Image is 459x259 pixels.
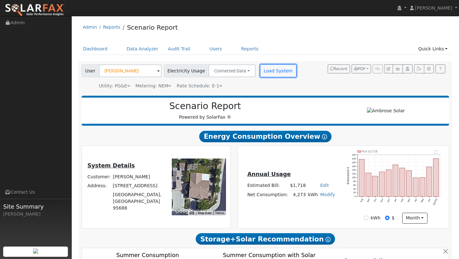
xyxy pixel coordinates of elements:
[112,172,165,181] td: [PERSON_NAME]
[433,159,439,196] rect: onclick=""
[112,190,165,212] td: [GEOGRAPHIC_DATA], [GEOGRAPHIC_DATA] 95688
[164,64,209,77] span: Electricity Usage
[393,165,398,197] rect: onclick=""
[373,176,378,196] rect: onclick=""
[116,252,179,259] text: Summer Consumption
[384,64,393,73] button: Edit User
[420,198,425,203] text: May
[127,24,178,31] a: Scenario Report
[362,150,378,153] text: Pull $1718
[352,154,356,156] text: 220
[413,43,452,55] a: Quick Links
[354,195,356,197] text: 0
[260,64,296,77] button: Load System
[198,211,211,215] button: Map Data
[367,107,405,114] img: Ambrose Solar
[400,198,404,203] text: Feb
[352,161,356,164] text: 180
[237,43,263,55] a: Reports
[403,64,412,73] button: Login As
[424,64,434,73] button: Settings
[353,188,356,190] text: 40
[135,83,171,89] div: Metering: NEM
[33,248,38,254] img: retrieve
[99,64,162,77] input: Select a User
[5,4,65,17] img: SolarFax
[223,252,316,259] text: Summer Consumption with Solar
[360,198,363,203] text: Aug
[366,198,370,203] text: Sep
[289,190,307,199] td: 4,273
[85,101,326,121] div: Powered by SolarFax ®
[407,198,411,203] text: Mar
[379,172,385,196] rect: onclick=""
[246,181,289,190] td: Estimated Bill:
[394,198,397,203] text: Jan
[435,64,445,73] a: Help Link
[353,180,356,182] text: 80
[387,198,390,203] text: Dec
[247,171,291,177] u: Annual Usage
[328,64,350,73] button: Recent
[289,181,307,190] td: $1,718
[87,162,135,169] u: System Details
[173,207,194,215] img: Google
[393,64,403,73] button: Multi-Series Graph
[83,25,97,30] a: Admin
[434,150,437,154] text: 
[392,215,395,221] label: $
[320,183,329,188] a: Edit
[163,43,195,55] a: Audit Trail
[353,184,356,186] text: 60
[208,64,256,77] button: Connected Data
[325,237,331,242] i: Show Help
[3,202,68,211] span: Site Summary
[82,64,99,77] span: User
[352,169,356,171] text: 140
[366,173,371,196] rect: onclick=""
[173,207,194,215] a: Open this area in Google Maps (opens a new window)
[402,213,427,224] button: month
[215,211,224,215] a: Terms (opens in new tab)
[78,43,113,55] a: Dashboard
[359,159,364,197] rect: onclick=""
[420,178,425,197] rect: onclick=""
[354,67,366,71] span: PDF
[352,158,356,160] text: 200
[373,198,377,203] text: Oct
[352,173,356,175] text: 120
[414,64,424,73] button: Export Interval Data
[103,25,120,30] a: Reports
[380,198,384,203] text: Nov
[122,43,163,55] a: Data Analyzer
[352,64,371,73] button: PDF
[406,171,412,196] rect: onclick=""
[414,198,418,203] text: Apr
[246,190,289,199] td: Net Consumption:
[352,165,356,167] text: 160
[371,215,381,221] label: kWh
[413,178,419,196] rect: onclick=""
[196,233,335,245] span: Storage+Solar Recommendation
[426,167,432,196] rect: onclick=""
[205,43,227,55] a: Users
[86,172,112,181] td: Customer:
[3,211,68,218] div: [PERSON_NAME]
[353,192,356,194] text: 20
[427,198,431,203] text: Jun
[320,192,335,197] a: Modify
[386,170,391,196] rect: onclick=""
[399,168,405,197] rect: onclick=""
[352,176,356,179] text: 100
[433,198,438,206] text: [DATE]
[88,101,322,112] h2: Scenario Report
[322,134,327,139] i: Show Help
[99,83,130,89] div: Utility: PG&E
[307,190,319,199] td: kWh
[199,131,331,142] span: Energy Consumption Overview
[112,181,165,190] td: [STREET_ADDRESS]
[385,216,390,220] input: $
[364,216,368,220] input: kWh
[86,181,112,190] td: Address:
[346,167,350,184] text: Estimated $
